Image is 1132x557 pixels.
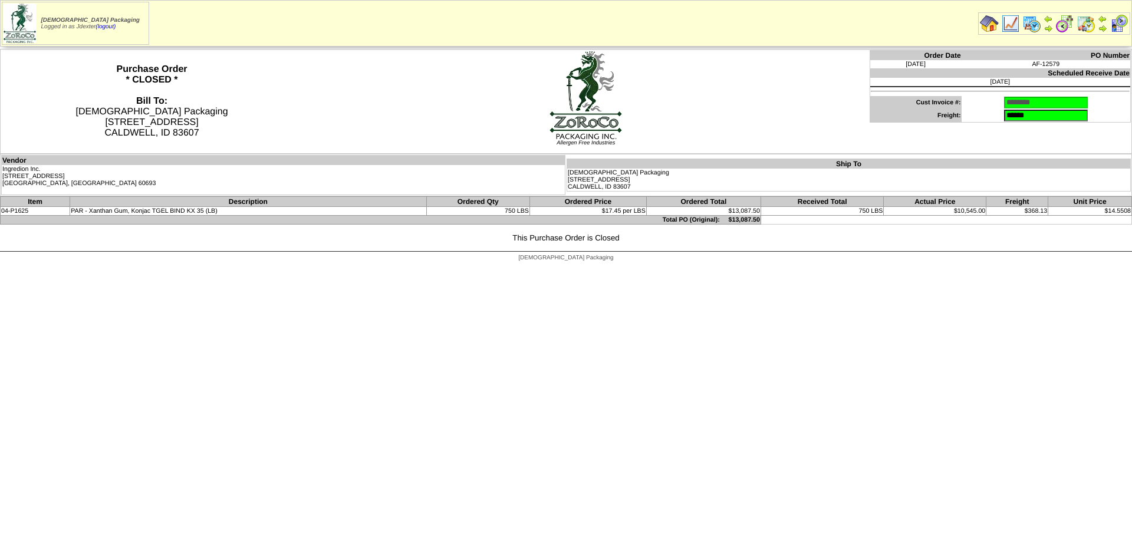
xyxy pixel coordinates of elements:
img: logoBig.jpg [549,50,623,140]
th: PO Number [962,51,1131,61]
a: (logout) [96,24,116,30]
td: [DATE] [870,60,961,68]
td: 04-P1625 [1,207,70,216]
th: Ordered Price [529,197,646,207]
th: Actual Price [884,197,986,207]
th: Order Date [870,51,961,61]
td: AF-12579 [962,60,1131,68]
span: [DEMOGRAPHIC_DATA] Packaging [41,17,140,24]
img: calendarinout.gif [1077,14,1095,33]
th: Freight [986,197,1048,207]
td: Cust Invoice #: [870,96,961,109]
img: arrowleft.gif [1044,14,1053,24]
img: calendarprod.gif [1022,14,1041,33]
img: calendarblend.gif [1055,14,1074,33]
td: $14.5508 [1048,207,1132,216]
td: [DATE] [870,78,1130,86]
th: Scheduled Receive Date [870,68,1130,78]
td: Total PO (Original): $13,087.50 [1,216,761,225]
th: Ordered Qty [426,197,529,207]
th: Ship To [567,159,1131,169]
th: Unit Price [1048,197,1132,207]
img: arrowright.gif [1098,24,1107,33]
th: Description [70,197,426,207]
td: $13,087.50 [646,207,761,216]
img: arrowright.gif [1044,24,1053,33]
td: PAR - Xanthan Gum, Konjac TGEL BIND KX 35 (LB) [70,207,426,216]
td: 750 LBS [426,207,529,216]
img: calendarcustomer.gif [1110,14,1128,33]
span: [DEMOGRAPHIC_DATA] Packaging [STREET_ADDRESS] CALDWELL, ID 83607 [75,96,228,138]
td: 750 LBS [761,207,884,216]
img: arrowleft.gif [1098,14,1107,24]
td: Ingredion Inc. [STREET_ADDRESS] [GEOGRAPHIC_DATA], [GEOGRAPHIC_DATA] 60693 [2,165,565,195]
strong: Bill To: [136,96,167,106]
img: home.gif [980,14,999,33]
th: Vendor [2,156,565,166]
span: Logged in as Jdexter [41,17,140,30]
td: $368.13 [986,207,1048,216]
th: Purchase Order * CLOSED * [1,50,304,154]
span: Allergen Free Industries [557,140,615,146]
td: Freight: [870,109,961,123]
th: Ordered Total [646,197,761,207]
span: [DEMOGRAPHIC_DATA] Packaging [518,255,613,261]
th: Item [1,197,70,207]
img: line_graph.gif [1001,14,1020,33]
td: $17.45 per LBS [529,207,646,216]
th: Received Total [761,197,884,207]
img: zoroco-logo-small.webp [4,4,36,43]
td: [DEMOGRAPHIC_DATA] Packaging [STREET_ADDRESS] CALDWELL, ID 83607 [567,169,1131,192]
td: $10,545.00 [884,207,986,216]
